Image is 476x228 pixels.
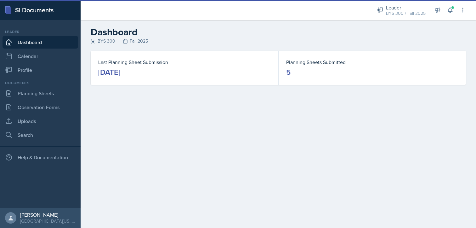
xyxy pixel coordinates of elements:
[3,115,78,127] a: Uploads
[3,87,78,100] a: Planning Sheets
[98,67,120,77] div: [DATE]
[3,64,78,76] a: Profile
[3,101,78,114] a: Observation Forms
[386,4,426,11] div: Leader
[286,67,291,77] div: 5
[3,151,78,164] div: Help & Documentation
[91,38,466,44] div: BYS 300 Fall 2025
[3,129,78,141] a: Search
[3,29,78,35] div: Leader
[3,36,78,49] a: Dashboard
[3,50,78,62] a: Calendar
[286,58,458,66] dt: Planning Sheets Submitted
[20,218,76,224] div: [GEOGRAPHIC_DATA][US_STATE] in [GEOGRAPHIC_DATA]
[3,80,78,86] div: Documents
[98,58,271,66] dt: Last Planning Sheet Submission
[386,10,426,17] div: BYS 300 / Fall 2025
[91,26,466,38] h2: Dashboard
[20,212,76,218] div: [PERSON_NAME]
